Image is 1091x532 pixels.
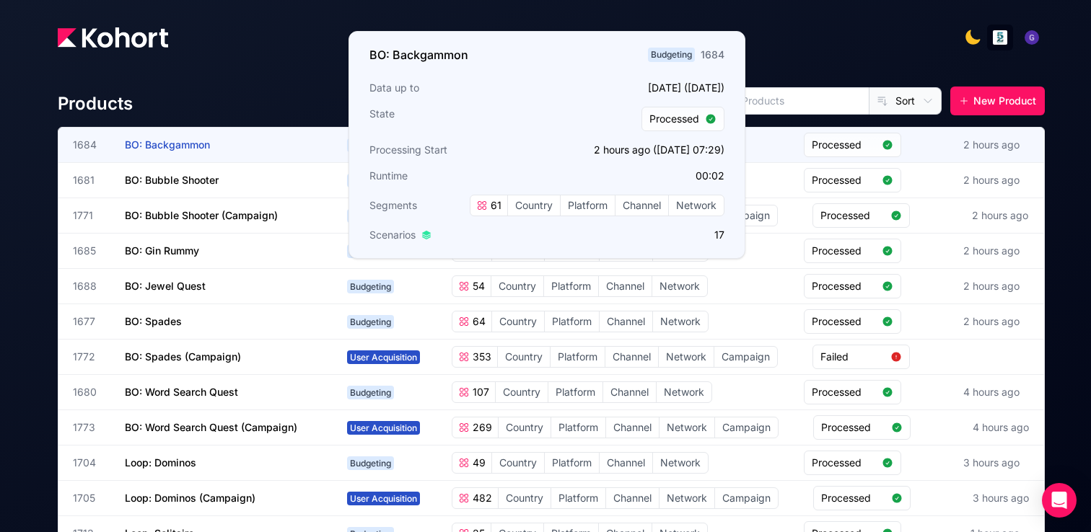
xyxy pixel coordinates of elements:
span: Processed [812,138,876,152]
span: Country [492,311,544,332]
span: User Acquisition [347,350,420,364]
span: Country [496,382,548,402]
img: Kohort logo [58,27,168,48]
p: 2 hours ago ([DATE] 07:29) [551,143,724,157]
span: Processed [812,279,876,293]
span: BO: Bubble Shooter (Campaign) [125,209,278,221]
span: Processed [812,173,876,187]
span: BO: Word Search Quest (Campaign) [125,421,297,433]
div: 3 hours ago [970,488,1032,508]
span: 1773 [73,420,108,435]
span: Budgeting [347,174,394,187]
span: Campaign [714,205,777,226]
span: Segments [369,198,417,213]
span: Network [669,195,724,216]
span: Loop: Dominos (Campaign) [125,492,255,504]
div: 4 hours ago [970,417,1032,438]
span: BO: Backgammon [125,138,210,151]
span: Processed [820,208,885,223]
span: 54 [470,279,485,293]
span: 482 [470,491,492,505]
span: Channel [615,195,668,216]
div: 2 hours ago [969,205,1031,226]
span: BO: Word Search Quest [125,386,238,398]
span: 64 [470,314,486,329]
span: Budgeting [648,48,695,62]
span: Network [660,488,714,508]
input: Search Products [680,88,869,114]
span: Channel [606,488,659,508]
span: 1680 [73,385,108,399]
span: Processed [649,112,699,126]
span: Country [498,347,550,367]
span: Network [653,453,708,473]
span: Network [659,347,714,367]
div: 2 hours ago [960,276,1022,296]
div: 1684 [701,48,724,62]
span: 1681 [73,173,108,187]
span: Platform [551,488,605,508]
h3: State [369,107,543,131]
span: Network [657,382,711,402]
span: Processed [821,491,885,505]
span: Processed [812,244,876,258]
span: Budgeting [347,138,394,152]
span: 1677 [73,314,108,329]
span: Budgeting [347,244,394,258]
span: BO: Jewel Quest [125,280,206,292]
span: Loop: Dominos [125,456,196,469]
span: Scenarios [369,228,416,242]
span: Platform [545,311,599,332]
span: Country [499,488,551,508]
img: logo_logo_images_1_20240607072359498299_20240828135028712857.jpeg [993,30,1007,45]
div: 2 hours ago [960,311,1022,332]
span: 1688 [73,279,108,293]
span: BO: Bubble Shooter [125,174,219,186]
span: Channel [606,417,659,438]
span: 1772 [73,350,108,364]
span: Budgeting [347,280,394,293]
p: 17 [551,228,724,242]
span: Channel [600,453,652,473]
span: Platform [551,347,605,367]
span: Processed [821,420,885,435]
span: Channel [605,347,658,367]
span: 61 [488,198,501,213]
span: Campaign [715,488,778,508]
span: 269 [470,420,492,435]
span: Platform [544,276,598,296]
span: 107 [470,385,489,399]
span: Campaign [715,417,778,438]
span: Campaign [714,347,777,367]
span: Sort [895,94,915,108]
span: Processed [812,385,876,399]
span: BO: Gin Rummy [125,244,199,257]
span: Budgeting [347,315,394,329]
app-duration-counter: 00:02 [696,169,724,182]
span: 353 [470,350,491,364]
span: Platform [551,417,605,438]
div: 2 hours ago [960,170,1022,190]
div: 4 hours ago [960,382,1022,402]
h3: BO: Backgammon [369,46,468,63]
h3: Runtime [369,169,543,183]
span: Platform [545,453,599,473]
p: [DATE] ([DATE]) [551,81,724,95]
h3: Processing Start [369,143,543,157]
span: Platform [561,195,615,216]
span: Network [653,311,708,332]
span: Processed [812,456,876,470]
span: Channel [600,311,652,332]
span: Failed [820,350,885,364]
span: Budgeting [347,386,394,399]
span: Country [492,453,544,473]
span: Country [499,417,551,438]
h4: Products [58,92,133,115]
button: New Product [950,87,1045,115]
h3: Data up to [369,81,543,95]
span: 1771 [73,208,108,223]
div: 2 hours ago [960,241,1022,261]
span: User Acquisition [347,421,420,435]
span: 1705 [73,491,108,505]
span: New Product [973,94,1036,108]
